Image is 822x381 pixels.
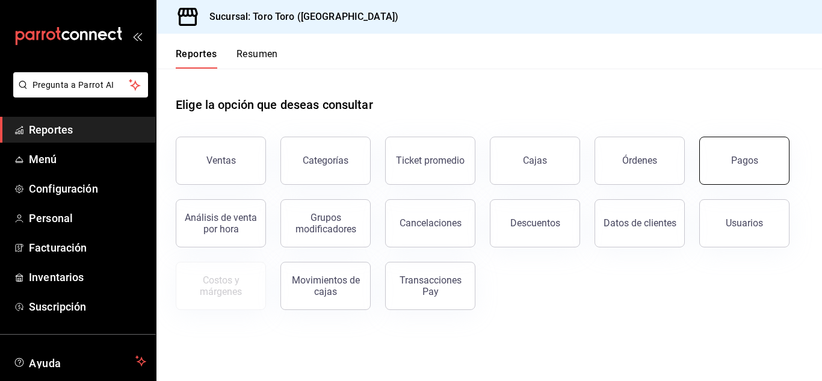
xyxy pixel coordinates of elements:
button: Resumen [236,48,278,69]
h3: Sucursal: Toro Toro ([GEOGRAPHIC_DATA]) [200,10,398,24]
div: Órdenes [622,155,657,166]
button: open_drawer_menu [132,31,142,41]
a: Pregunta a Parrot AI [8,87,148,100]
div: navigation tabs [176,48,278,69]
button: Cancelaciones [385,199,475,247]
div: Cancelaciones [400,217,462,229]
span: Menú [29,151,146,167]
button: Ventas [176,137,266,185]
span: Reportes [29,122,146,138]
span: Ayuda [29,354,131,368]
div: Ticket promedio [396,155,465,166]
button: Transacciones Pay [385,262,475,310]
div: Pagos [731,155,758,166]
a: Cajas [490,137,580,185]
button: Pregunta a Parrot AI [13,72,148,98]
div: Datos de clientes [604,217,676,229]
button: Movimientos de cajas [280,262,371,310]
button: Usuarios [699,199,790,247]
button: Análisis de venta por hora [176,199,266,247]
span: Pregunta a Parrot AI [32,79,129,91]
button: Datos de clientes [595,199,685,247]
div: Cajas [523,153,548,168]
div: Movimientos de cajas [288,274,363,297]
button: Grupos modificadores [280,199,371,247]
button: Reportes [176,48,217,69]
div: Ventas [206,155,236,166]
div: Categorías [303,155,348,166]
button: Ticket promedio [385,137,475,185]
span: Configuración [29,181,146,197]
div: Costos y márgenes [184,274,258,297]
button: Pagos [699,137,790,185]
div: Grupos modificadores [288,212,363,235]
button: Descuentos [490,199,580,247]
button: Categorías [280,137,371,185]
button: Órdenes [595,137,685,185]
span: Facturación [29,240,146,256]
button: Contrata inventarios para ver este reporte [176,262,266,310]
h1: Elige la opción que deseas consultar [176,96,373,114]
span: Inventarios [29,269,146,285]
div: Usuarios [726,217,763,229]
span: Suscripción [29,299,146,315]
div: Descuentos [510,217,560,229]
span: Personal [29,210,146,226]
div: Análisis de venta por hora [184,212,258,235]
div: Transacciones Pay [393,274,468,297]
